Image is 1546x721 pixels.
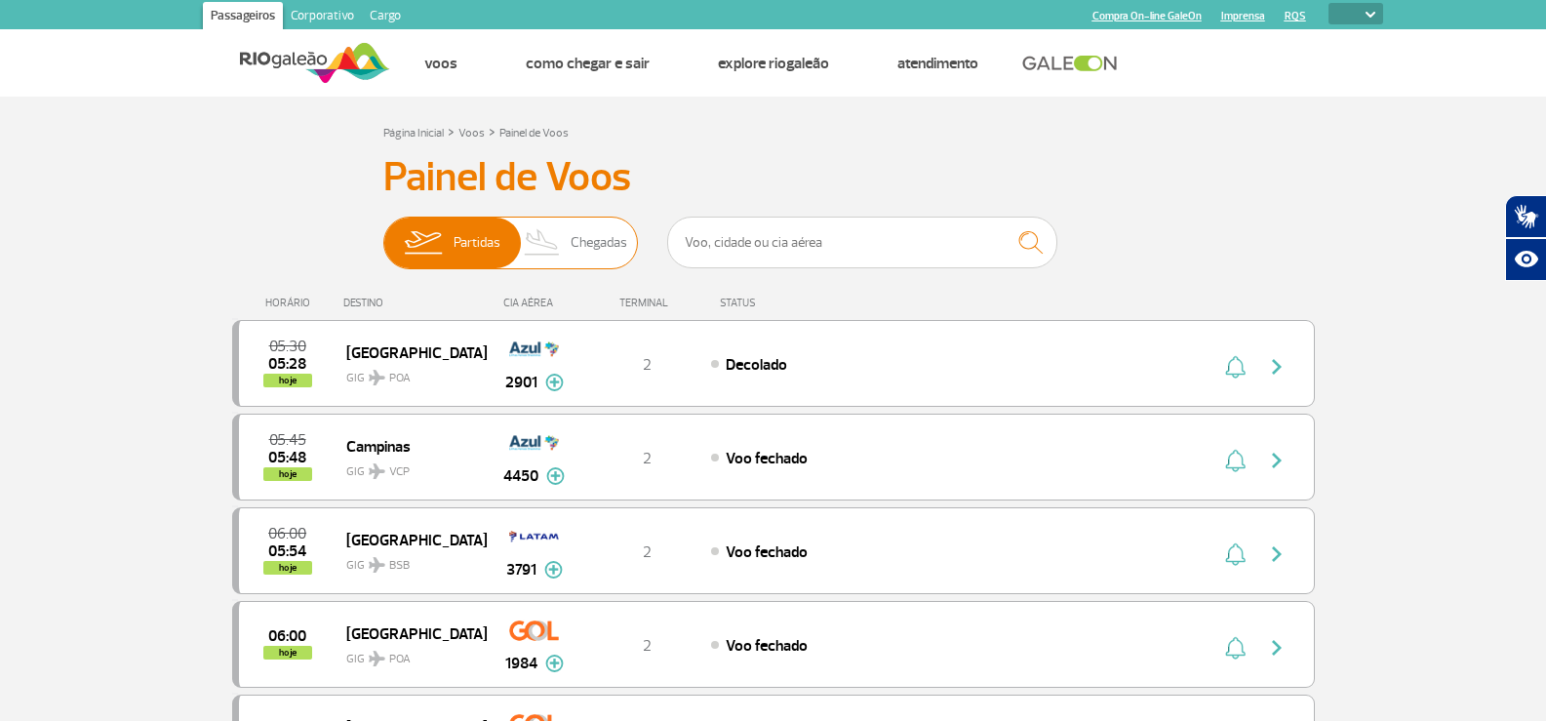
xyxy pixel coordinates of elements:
[389,463,410,481] span: VCP
[268,527,306,541] span: 2025-09-27 06:00:00
[489,120,496,142] a: >
[1505,195,1546,281] div: Plugin de acessibilidade da Hand Talk.
[1265,636,1288,660] img: seta-direita-painel-voo.svg
[203,2,283,33] a: Passageiros
[643,449,652,468] span: 2
[389,557,410,575] span: BSB
[505,371,537,394] span: 2901
[718,54,829,73] a: Explore RIOgaleão
[514,218,572,268] img: slider-desembarque
[263,646,312,660] span: hoje
[263,467,312,481] span: hoje
[268,357,306,371] span: 2025-09-27 05:28:53
[269,340,306,353] span: 2025-09-27 05:30:00
[1225,542,1246,566] img: sino-painel-voo.svg
[346,340,471,365] span: [GEOGRAPHIC_DATA]
[571,218,627,268] span: Chegadas
[346,640,471,668] span: GIG
[283,2,362,33] a: Corporativo
[346,527,471,552] span: [GEOGRAPHIC_DATA]
[499,126,569,140] a: Painel de Voos
[392,218,454,268] img: slider-embarque
[346,433,471,459] span: Campinas
[1505,238,1546,281] button: Abrir recursos assistivos.
[268,544,306,558] span: 2025-09-27 05:54:07
[1285,10,1306,22] a: RQS
[362,2,409,33] a: Cargo
[369,651,385,666] img: destiny_airplane.svg
[424,54,457,73] a: Voos
[346,546,471,575] span: GIG
[268,629,306,643] span: 2025-09-27 06:00:00
[583,297,710,309] div: TERMINAL
[486,297,583,309] div: CIA AÉREA
[503,464,538,488] span: 4450
[1225,636,1246,660] img: sino-painel-voo.svg
[710,297,869,309] div: STATUS
[544,561,563,579] img: mais-info-painel-voo.svg
[346,621,471,646] span: [GEOGRAPHIC_DATA]
[726,355,787,375] span: Decolado
[389,651,411,668] span: POA
[1092,10,1202,22] a: Compra On-line GaleOn
[346,359,471,387] span: GIG
[343,297,486,309] div: DESTINO
[643,636,652,656] span: 2
[1265,355,1288,379] img: seta-direita-painel-voo.svg
[448,120,455,142] a: >
[383,153,1164,202] h3: Painel de Voos
[643,542,652,562] span: 2
[505,652,537,675] span: 1984
[726,636,808,656] span: Voo fechado
[238,297,344,309] div: HORÁRIO
[1225,355,1246,379] img: sino-painel-voo.svg
[369,370,385,385] img: destiny_airplane.svg
[643,355,652,375] span: 2
[506,558,536,581] span: 3791
[546,467,565,485] img: mais-info-painel-voo.svg
[1221,10,1265,22] a: Imprensa
[545,655,564,672] img: mais-info-painel-voo.svg
[545,374,564,391] img: mais-info-painel-voo.svg
[369,557,385,573] img: destiny_airplane.svg
[526,54,650,73] a: Como chegar e sair
[383,126,444,140] a: Página Inicial
[1265,449,1288,472] img: seta-direita-painel-voo.svg
[369,463,385,479] img: destiny_airplane.svg
[454,218,500,268] span: Partidas
[1265,542,1288,566] img: seta-direita-painel-voo.svg
[263,374,312,387] span: hoje
[726,542,808,562] span: Voo fechado
[1505,195,1546,238] button: Abrir tradutor de língua de sinais.
[269,433,306,447] span: 2025-09-27 05:45:00
[897,54,978,73] a: Atendimento
[268,451,306,464] span: 2025-09-27 05:48:08
[389,370,411,387] span: POA
[458,126,485,140] a: Voos
[263,561,312,575] span: hoje
[346,453,471,481] span: GIG
[667,217,1057,268] input: Voo, cidade ou cia aérea
[726,449,808,468] span: Voo fechado
[1225,449,1246,472] img: sino-painel-voo.svg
